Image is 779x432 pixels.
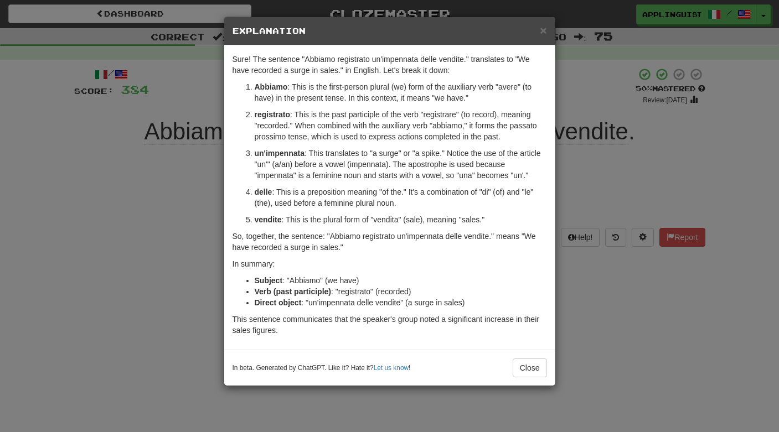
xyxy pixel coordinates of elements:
[255,214,547,225] p: : This is the plural form of "vendita" (sale), meaning "sales."
[255,148,547,181] p: : This translates to "a surge" or "a spike." Notice the use of the article "un'" (a/an) before a ...
[233,258,547,269] p: In summary:
[540,24,546,36] button: Close
[255,188,272,196] strong: delle
[255,298,302,307] strong: Direct object
[233,25,547,37] h5: Explanation
[255,215,282,224] strong: vendite
[255,110,291,119] strong: registrato
[255,276,283,285] strong: Subject
[233,314,547,336] p: This sentence communicates that the speaker's group noted a significant increase in their sales f...
[255,286,547,297] li: : "registrato" (recorded)
[255,109,547,142] p: : This is the past participle of the verb "registrare" (to record), meaning "recorded." When comb...
[255,82,288,91] strong: Abbiamo
[255,149,305,158] strong: un'impennata
[255,287,331,296] strong: Verb (past participle)
[513,358,547,377] button: Close
[233,363,411,373] small: In beta. Generated by ChatGPT. Like it? Hate it? !
[233,54,547,76] p: Sure! The sentence "Abbiamo registrato un'impennata delle vendite." translates to "We have record...
[374,364,409,372] a: Let us know
[255,275,547,286] li: : "Abbiamo" (we have)
[255,81,547,103] p: : This is the first-person plural (we) form of the auxiliary verb "avere" (to have) in the presen...
[233,231,547,253] p: So, together, the sentence: "Abbiamo registrato un'impennata delle vendite." means "We have recor...
[540,24,546,37] span: ×
[255,186,547,209] p: : This is a preposition meaning "of the." It's a combination of "di" (of) and "le" (the), used be...
[255,297,547,308] li: : "un'impennata delle vendite" (a surge in sales)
